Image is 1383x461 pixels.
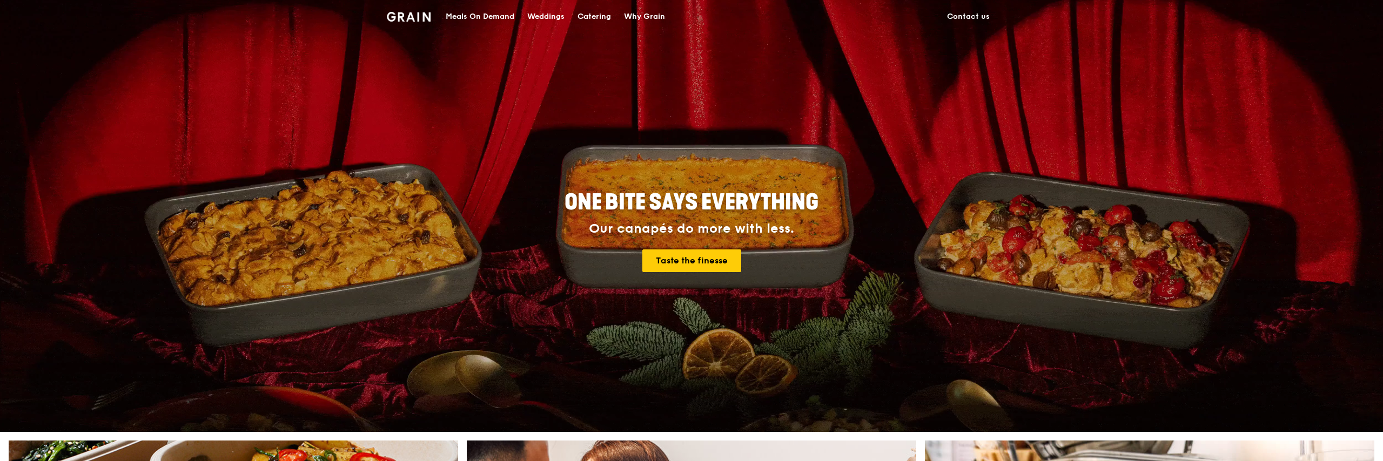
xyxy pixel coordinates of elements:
[941,1,996,33] a: Contact us
[642,249,741,272] a: Taste the finesse
[624,1,665,33] div: Why Grain
[497,221,886,236] div: Our canapés do more with less.
[527,1,565,33] div: Weddings
[578,1,611,33] div: Catering
[617,1,672,33] a: Why Grain
[565,189,818,215] span: ONE BITE SAYS EVERYTHING
[571,1,617,33] a: Catering
[387,12,431,22] img: Grain
[446,1,514,33] div: Meals On Demand
[521,1,571,33] a: Weddings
